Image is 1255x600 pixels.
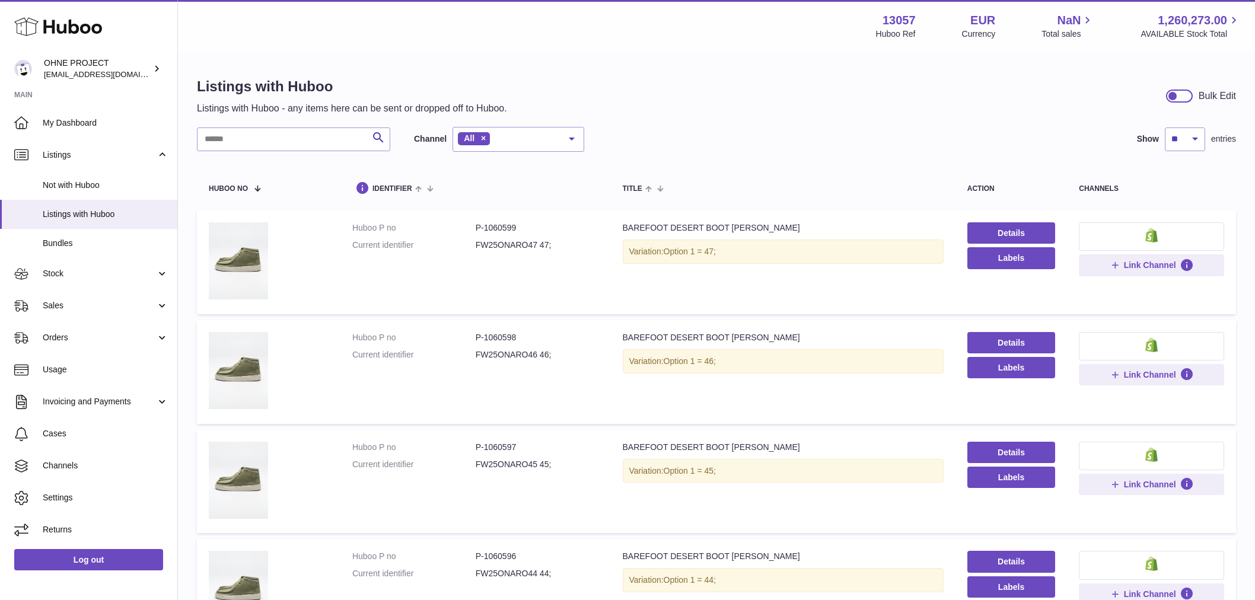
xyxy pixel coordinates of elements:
button: Link Channel [1079,254,1224,276]
div: channels [1079,185,1224,193]
span: Link Channel [1124,589,1176,599]
a: 1,260,273.00 AVAILABLE Stock Total [1141,12,1241,40]
div: Currency [962,28,996,40]
span: My Dashboard [43,117,168,129]
div: BAREFOOT DESERT BOOT [PERSON_NAME] [623,442,944,453]
span: Cases [43,428,168,439]
img: shopify-small.png [1145,448,1158,462]
dt: Huboo P no [352,222,476,234]
div: Variation: [623,240,944,264]
dt: Huboo P no [352,332,476,343]
dt: Huboo P no [352,551,476,562]
span: Settings [43,492,168,503]
dd: P-1060598 [476,332,599,343]
span: Orders [43,332,156,343]
div: Variation: [623,568,944,592]
button: Labels [967,467,1056,488]
span: Link Channel [1124,479,1176,490]
span: entries [1211,133,1236,145]
span: title [623,185,642,193]
button: Labels [967,247,1056,269]
div: BAREFOOT DESERT BOOT [PERSON_NAME] [623,222,944,234]
dt: Current identifier [352,568,476,579]
span: Invoicing and Payments [43,396,156,407]
span: Huboo no [209,185,248,193]
span: identifier [372,185,412,193]
span: Usage [43,364,168,375]
div: OHNE PROJECT [44,58,151,80]
span: Not with Huboo [43,180,168,191]
dd: FW25ONARO47 47; [476,240,599,251]
span: Option 1 = 46; [664,356,716,366]
span: [EMAIL_ADDRESS][DOMAIN_NAME] [44,69,174,79]
dd: P-1060597 [476,442,599,453]
button: Link Channel [1079,364,1224,385]
button: Link Channel [1079,474,1224,495]
button: Labels [967,576,1056,598]
div: BAREFOOT DESERT BOOT [PERSON_NAME] [623,332,944,343]
a: Details [967,332,1056,353]
span: Total sales [1041,28,1094,40]
span: NaN [1057,12,1081,28]
img: shopify-small.png [1145,228,1158,242]
p: Listings with Huboo - any items here can be sent or dropped off to Huboo. [197,102,507,115]
img: BAREFOOT DESERT BOOT ONA ROSSMARIN [209,222,268,299]
button: Labels [967,357,1056,378]
div: Variation: [623,459,944,483]
span: Option 1 = 47; [664,247,716,256]
a: Details [967,551,1056,572]
span: Stock [43,268,156,279]
img: shopify-small.png [1145,557,1158,571]
strong: EUR [970,12,995,28]
div: Huboo Ref [876,28,916,40]
span: Listings with Huboo [43,209,168,220]
div: BAREFOOT DESERT BOOT [PERSON_NAME] [623,551,944,562]
strong: 13057 [883,12,916,28]
dt: Huboo P no [352,442,476,453]
span: Option 1 = 44; [664,575,716,585]
a: NaN Total sales [1041,12,1094,40]
span: AVAILABLE Stock Total [1141,28,1241,40]
dd: P-1060599 [476,222,599,234]
dd: FW25ONARO45 45; [476,459,599,470]
img: internalAdmin-13057@internal.huboo.com [14,60,32,78]
div: Bulk Edit [1199,90,1236,103]
dd: P-1060596 [476,551,599,562]
a: Log out [14,549,163,570]
span: Listings [43,149,156,161]
img: BAREFOOT DESERT BOOT ONA ROSSMARIN [209,332,268,409]
span: 1,260,273.00 [1158,12,1227,28]
a: Details [967,222,1056,244]
span: All [464,133,474,143]
dt: Current identifier [352,349,476,360]
dt: Current identifier [352,459,476,470]
span: Option 1 = 45; [664,466,716,475]
span: Link Channel [1124,260,1176,270]
span: Sales [43,300,156,311]
h1: Listings with Huboo [197,77,507,96]
a: Details [967,442,1056,463]
span: Channels [43,460,168,471]
dt: Current identifier [352,240,476,251]
label: Channel [414,133,447,145]
label: Show [1137,133,1159,145]
img: shopify-small.png [1145,338,1158,352]
div: Variation: [623,349,944,374]
span: Returns [43,524,168,535]
img: BAREFOOT DESERT BOOT ONA ROSSMARIN [209,442,268,519]
dd: FW25ONARO46 46; [476,349,599,360]
dd: FW25ONARO44 44; [476,568,599,579]
span: Link Channel [1124,369,1176,380]
span: Bundles [43,238,168,249]
div: action [967,185,1056,193]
